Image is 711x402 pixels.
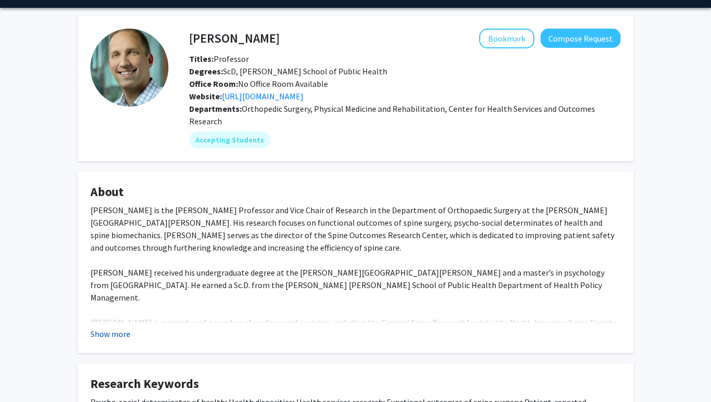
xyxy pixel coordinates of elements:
h4: [PERSON_NAME] [189,29,280,48]
b: Titles: [189,54,214,64]
b: Degrees: [189,66,223,76]
h4: Research Keywords [90,377,621,392]
h4: About [90,185,621,200]
span: ScD, [PERSON_NAME] School of Public Health [189,66,387,76]
span: Orthopedic Surgery, Physical Medicine and Rehabilitation, Center for Health Services and Outcomes... [189,103,595,126]
span: No Office Room Available [189,79,328,89]
button: Add Richard Skolasky to Bookmarks [479,29,534,48]
button: Show more [90,328,130,340]
div: [PERSON_NAME] is the [PERSON_NAME] Professor and Vice Chair of Research in the Department of Orth... [90,204,621,354]
img: Profile Picture [90,29,168,107]
a: Opens in a new tab [222,91,304,101]
b: Office Room: [189,79,238,89]
button: Compose Request to Richard Skolasky [541,29,621,48]
b: Departments: [189,103,242,114]
mat-chip: Accepting Students [189,132,270,148]
b: Website: [189,91,222,101]
span: Professor [189,54,249,64]
iframe: Chat [8,355,44,394]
